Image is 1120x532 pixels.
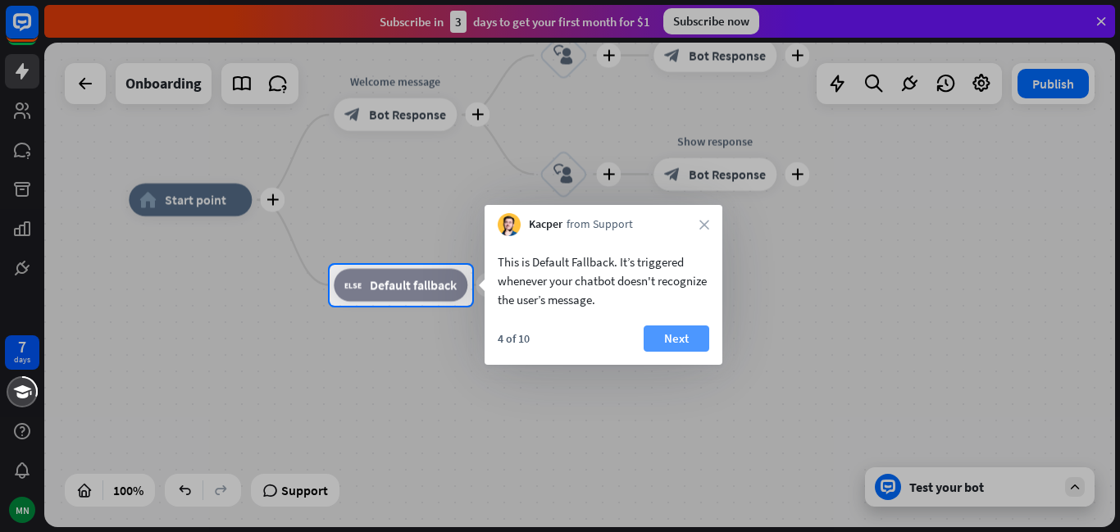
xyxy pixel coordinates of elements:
span: from Support [567,216,633,233]
span: Default fallback [370,277,457,293]
button: Open LiveChat chat widget [13,7,62,56]
i: block_fallback [344,277,362,293]
i: close [699,220,709,230]
div: 4 of 10 [498,331,530,346]
div: This is Default Fallback. It’s triggered whenever your chatbot doesn't recognize the user’s message. [498,252,709,309]
button: Next [644,325,709,352]
span: Kacper [529,216,562,233]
